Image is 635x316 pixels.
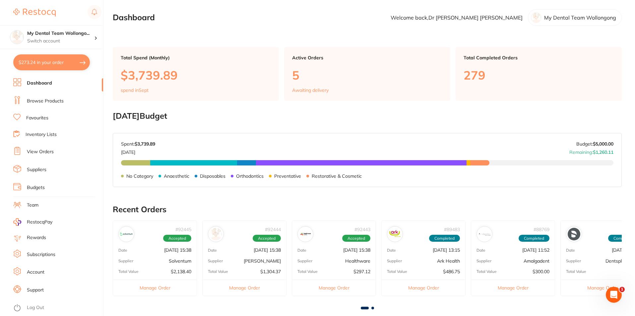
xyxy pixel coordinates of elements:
p: Switch account [27,38,94,44]
a: Budgets [27,184,45,191]
p: # 92445 [175,227,191,232]
strong: $3,739.89 [135,141,155,147]
p: [DATE] [121,147,155,155]
a: Log Out [27,304,44,311]
p: # 92444 [265,227,281,232]
img: Dentsply Sirona [568,228,580,240]
p: $2,138.40 [171,269,191,274]
button: Log Out [13,303,101,313]
p: [DATE] 11:52 [522,247,549,253]
span: Accepted [163,235,191,242]
p: [DATE] 15:38 [164,247,191,253]
p: Date [476,248,485,253]
p: Budget: [576,141,613,147]
button: Manage Order [471,280,555,296]
p: Supplier [118,259,133,263]
p: Total Completed Orders [464,55,614,60]
button: Manage Order [382,280,465,296]
p: [DATE] 15:38 [254,247,281,253]
img: Solventum [120,228,133,240]
p: Date [208,248,217,253]
iframe: Intercom live chat [606,287,622,303]
span: Accepted [253,235,281,242]
p: Welcome back, Dr [PERSON_NAME] [PERSON_NAME] [391,15,523,21]
a: RestocqPay [13,218,52,226]
p: Ark Health [437,258,460,264]
button: Manage Order [113,280,197,296]
p: Supplier [208,259,223,263]
p: 5 [292,68,442,82]
p: Total Value [297,269,318,274]
p: Supplier [297,259,312,263]
p: $1,304.37 [260,269,281,274]
p: Total Value [566,269,586,274]
h2: [DATE] Budget [113,111,622,121]
p: Awaiting delivery [292,88,329,93]
p: Date [118,248,127,253]
p: Solventum [169,258,191,264]
img: Ark Health [389,228,401,240]
p: Total Value [118,269,139,274]
p: My Dental Team Wollongong [544,15,616,21]
button: $273.24 in your order [13,54,90,70]
a: Total Spend (Monthly)$3,739.89spend inSept [113,47,279,101]
h4: My Dental Team Wollongong [27,30,94,37]
button: Manage Order [203,280,286,296]
p: Disposables [200,173,225,179]
p: Restorative & Cosmetic [312,173,362,179]
p: Orthodontics [236,173,264,179]
span: Completed [429,235,460,242]
a: Favourites [26,115,48,121]
p: spend in Sept [121,88,149,93]
p: $3,739.89 [121,68,271,82]
a: Dashboard [27,80,52,87]
p: Total Spend (Monthly) [121,55,271,60]
p: [PERSON_NAME] [244,258,281,264]
span: Completed [519,235,549,242]
button: Manage Order [292,280,376,296]
h2: Recent Orders [113,205,622,214]
p: Total Value [387,269,407,274]
img: Henry Schein Halas [210,228,222,240]
img: My Dental Team Wollongong [10,31,24,44]
a: Team [27,202,38,209]
p: Healthware [345,258,370,264]
img: Healthware [299,228,312,240]
a: Restocq Logo [13,5,56,20]
p: [DATE] 13:15 [433,247,460,253]
a: Browse Products [27,98,64,104]
a: Subscriptions [27,251,55,258]
a: Rewards [27,234,46,241]
p: $297.12 [353,269,370,274]
img: Restocq Logo [13,9,56,17]
span: RestocqPay [27,219,52,225]
p: Remaining: [569,147,613,155]
a: Suppliers [27,166,46,173]
p: Amalgadent [524,258,549,264]
a: Support [27,287,44,293]
a: View Orders [27,149,54,155]
p: Supplier [476,259,491,263]
span: Accepted [342,235,370,242]
a: Active Orders5Awaiting delivery [284,47,450,101]
p: Supplier [387,259,402,263]
p: 279 [464,68,614,82]
p: # 89483 [444,227,460,232]
p: # 88769 [534,227,549,232]
img: RestocqPay [13,218,21,226]
p: No Category [126,173,153,179]
p: Date [297,248,306,253]
p: # 92443 [354,227,370,232]
strong: $1,260.11 [593,149,613,155]
p: Preventative [274,173,301,179]
p: $486.75 [443,269,460,274]
p: Spent: [121,141,155,147]
a: Total Completed Orders279 [456,47,622,101]
a: Account [27,269,44,276]
p: Date [566,248,575,253]
a: Inventory Lists [26,131,57,138]
span: 1 [619,287,625,292]
p: Supplier [566,259,581,263]
h2: Dashboard [113,13,155,22]
p: Date [387,248,396,253]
